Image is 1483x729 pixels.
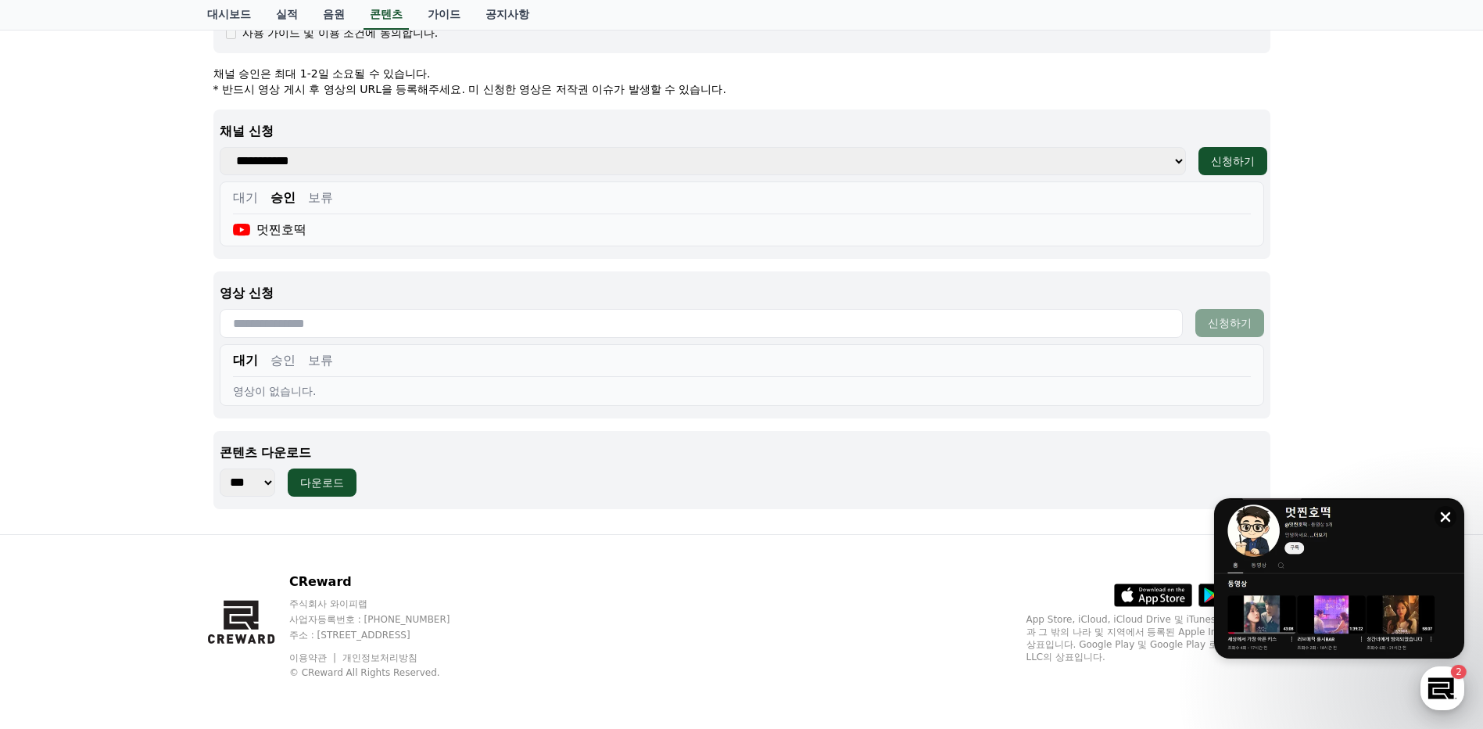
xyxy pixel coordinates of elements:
[342,652,417,663] a: 개인정보처리방침
[289,666,480,679] p: © CReward All Rights Reserved.
[202,496,300,535] a: 설정
[308,351,333,370] button: 보류
[288,469,356,497] button: 다운로드
[289,652,339,663] a: 이용약관
[1026,613,1277,663] p: App Store, iCloud, iCloud Drive 및 iTunes Store는 미국과 그 밖의 나라 및 지역에서 등록된 Apple Inc.의 서비스 상표입니다. Goo...
[270,351,296,370] button: 승인
[1198,147,1267,175] button: 신청하기
[5,496,103,535] a: 홈
[213,66,1270,81] p: 채널 승인은 최대 1-2일 소요될 수 있습니다.
[103,496,202,535] a: 2대화
[308,189,333,207] button: 보류
[233,189,258,207] button: 대기
[289,573,480,591] p: CReward
[1211,153,1255,169] div: 신청하기
[233,351,258,370] button: 대기
[300,475,344,490] div: 다운로드
[143,520,162,533] span: 대화
[49,519,59,532] span: 홈
[220,284,1264,303] p: 영상 신청
[220,444,1264,462] p: 콘텐츠 다운로드
[213,81,1270,97] p: * 반드시 영상 게시 후 영상의 URL을 등록해주세요. 미 신청한 영상은 저작권 이슈가 발생할 수 있습니다.
[242,519,260,532] span: 설정
[289,598,480,610] p: 주식회사 와이피랩
[289,613,480,626] p: 사업자등록번호 : [PHONE_NUMBER]
[159,495,164,508] span: 2
[289,629,480,641] p: 주소 : [STREET_ADDRESS]
[1208,315,1252,331] div: 신청하기
[233,221,307,239] div: 멋찐호떡
[242,25,439,41] div: 사용 가이드 및 이용 조건에 동의합니다.
[270,189,296,207] button: 승인
[220,122,1264,141] p: 채널 신청
[233,383,1251,399] div: 영상이 없습니다.
[1195,309,1264,337] button: 신청하기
